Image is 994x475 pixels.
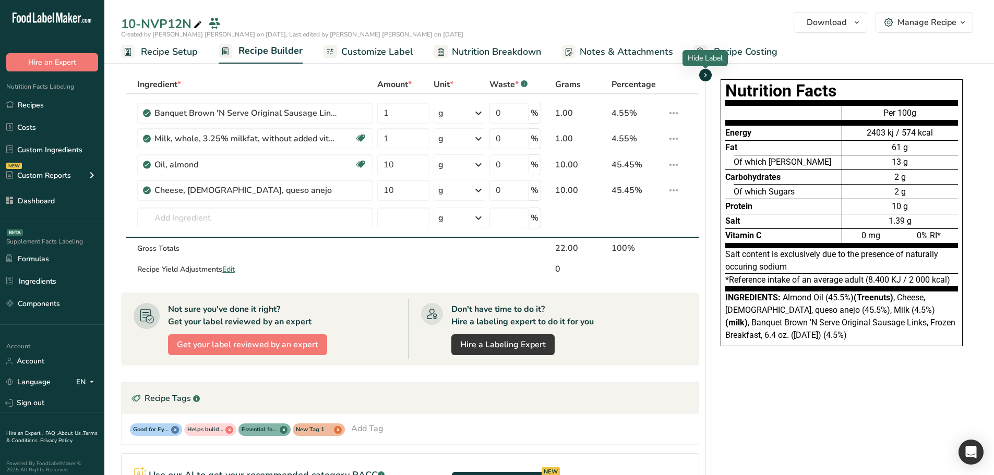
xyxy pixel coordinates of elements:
[555,159,607,171] div: 10.00
[451,303,594,328] div: Don't have time to do it? Hire a labeling expert to do it for you
[876,12,973,33] button: Manage Recipe
[612,78,656,91] span: Percentage
[434,78,453,91] span: Unit
[438,184,444,197] div: g
[725,318,748,327] b: (milk)
[842,199,958,213] div: 10 g
[734,157,831,167] span: Of which [PERSON_NAME]
[612,184,663,197] div: 45.45%
[694,40,777,64] a: Recipe Costing
[219,39,303,64] a: Recipe Builder
[438,159,444,171] div: g
[807,16,846,29] span: Download
[242,425,278,434] span: Essential for Bone Health
[137,208,374,228] input: Add Ingredient
[238,44,303,58] span: Recipe Builder
[324,40,413,64] a: Customize Label
[6,460,98,473] div: Powered By FoodLabelMaker © 2025 All Rights Reserved
[734,187,795,197] span: Of which Sugars
[168,334,327,355] button: Get your label reviewed by an expert
[76,376,98,388] div: EN
[959,440,984,465] div: Open Intercom Messenger
[438,107,444,119] div: g
[725,128,751,138] span: Energy
[6,373,51,391] a: Language
[177,338,318,351] span: Get your label reviewed by an expert
[6,170,71,181] div: Custom Reports
[154,132,337,145] div: Milk, whole, 3.25% milkfat, without added vitamin A and [MEDICAL_DATA]
[725,230,761,240] span: Vitamin C
[137,78,181,91] span: Ingredient
[612,132,663,145] div: 4.55%
[842,228,900,243] div: 0 mg
[842,140,958,155] div: 61 g
[725,293,781,302] span: Ingredients:
[154,159,337,171] div: Oil, almond
[187,425,223,434] span: Helps build & Maintaine muscle mass
[58,430,83,437] a: About Us .
[555,78,581,91] span: Grams
[45,430,58,437] a: FAQ .
[122,383,699,414] div: Recipe Tags
[725,201,752,211] span: Protein
[555,263,607,275] div: 0
[171,426,179,434] span: x
[225,426,233,434] span: x
[334,426,342,434] span: x
[917,230,941,240] span: 0% RI*
[612,242,663,254] div: 100%
[725,142,737,152] span: Fat
[137,243,374,254] div: Gross Totals
[842,127,958,139] div: 2403 kj / 574 kcal
[280,426,288,434] span: x
[725,274,958,291] div: *Reference intake of an average adult (8.400 KJ / 2 000 kcal)
[452,45,541,59] span: Nutrition Breakdown
[612,107,663,119] div: 4.55%
[725,248,958,274] div: Salt content is exclusively due to the presence of naturally occuring sodium
[6,53,98,71] button: Hire an Expert
[714,45,777,59] span: Recipe Costing
[451,334,555,355] a: Hire a Labeling Expert
[434,40,541,64] a: Nutrition Breakdown
[897,16,956,29] div: Manage Recipe
[725,216,740,226] span: Salt
[854,293,893,302] b: (Treenuts)
[555,132,607,145] div: 1.00
[6,430,98,444] a: Terms & Conditions .
[341,45,413,59] span: Customize Label
[842,155,958,169] div: 13 g
[688,53,723,64] p: Hide Label
[580,45,673,59] span: Notes & Attachments
[121,15,204,33] div: 10-NVP12N
[121,40,198,64] a: Recipe Setup
[296,425,332,434] span: New Tag 1
[555,184,607,197] div: 10.00
[555,107,607,119] div: 1.00
[562,40,673,64] a: Notes & Attachments
[842,184,958,199] div: 2 g
[725,172,781,182] span: Carbohydrates
[6,163,22,169] div: NEW
[168,303,312,328] div: Not sure you've done it right? Get your label reviewed by an expert
[725,293,955,340] span: Almond Oil (45.5%) , Cheese, [DEMOGRAPHIC_DATA], queso anejo (45.5%), Milk (4.5%) , Banquet Brown...
[351,422,384,435] div: Add Tag
[377,78,412,91] span: Amount
[555,242,607,254] div: 22.00
[438,212,444,224] div: g
[40,437,73,444] a: Privacy Policy
[842,169,958,184] div: 2 g
[842,214,958,228] div: 1.39 g
[7,229,23,236] div: BETA
[438,132,444,145] div: g
[154,107,337,119] div: Banquet Brown 'N Serve Original Sausage Links, Frozen Breakfast, 6.4 oz.
[489,78,528,91] div: Waste
[222,264,235,274] span: Edit
[141,45,198,59] span: Recipe Setup
[137,264,374,275] div: Recipe Yield Adjustments
[725,84,958,98] h1: Nutrition Facts
[6,430,43,437] a: Hire an Expert .
[612,159,663,171] div: 45.45%
[842,105,958,125] div: Per 100g
[133,425,169,434] span: Good for Eye health
[154,184,337,197] div: Cheese, [DEMOGRAPHIC_DATA], queso anejo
